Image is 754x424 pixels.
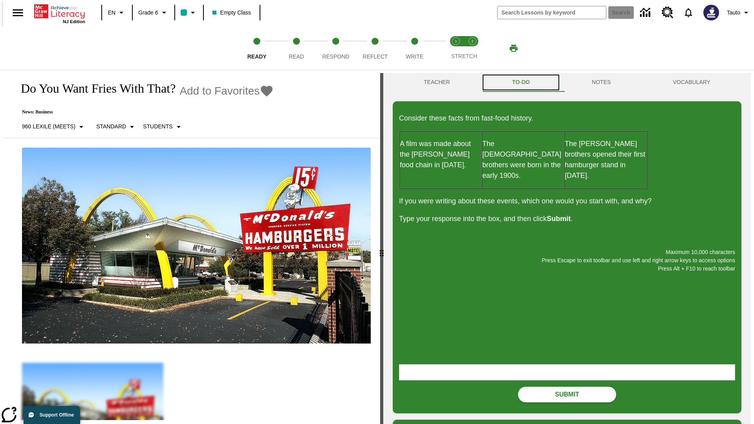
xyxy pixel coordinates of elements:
[399,196,735,207] p: If you were writing about these events, which one would you start with, and why?
[518,387,616,402] button: Submit
[727,9,740,17] span: Tauto
[399,248,735,256] p: Maximum 10,000 characters
[498,6,606,19] input: search field
[724,5,754,20] button: Profile/Settings
[699,2,724,23] button: Select a new avatar
[678,2,699,23] a: Notifications
[393,73,741,92] div: Instructional Panel Tabs
[313,27,359,70] button: Respond step 3 of 5
[501,41,526,55] button: Print
[3,6,115,13] body: Maximum 10,000 characters Press Escape to exit toolbar and use left and right arrow keys to acces...
[455,39,457,43] text: 1
[40,412,74,418] span: Support Offline
[19,120,89,134] button: Select Lexile, 960 Lexile (Meets)
[482,139,564,181] p: The [DEMOGRAPHIC_DATA] brothers were born in the early 1900s.
[143,122,172,131] p: Students
[96,122,126,131] p: Standard
[565,139,646,181] p: The [PERSON_NAME] brothers opened their first hamburger stand in [DATE].
[561,73,642,92] button: NOTES
[481,73,561,92] button: TO-DO
[399,256,735,265] p: Press Escape to exit toolbar and use left and right arrow keys to access options
[547,215,571,223] strong: Submit
[138,9,158,17] span: Grade 6
[380,73,383,424] div: Press Enter or Spacebar and then press right and left arrow keys to move the slider
[234,27,280,70] button: Ready step 1 of 5
[13,109,274,115] p: News: Business
[461,27,484,70] button: Stretch Respond step 2 of 2
[34,3,85,24] div: Home
[399,265,735,273] p: Press Alt + F10 to reach toolbar
[445,27,467,70] button: Stretch Read step 1 of 2
[471,39,473,43] text: 2
[108,9,115,17] span: EN
[392,27,437,70] button: Write step 5 of 5
[289,53,304,60] span: Read
[178,5,201,20] button: Class color is teal. Change class color
[104,5,130,20] button: Language: EN, Select a language
[393,73,481,92] button: Teacher
[451,53,477,59] span: STRETCH
[363,53,388,60] span: Reflect
[63,19,85,24] span: NJ Edition
[703,5,719,20] img: Avatar
[642,73,741,92] button: VOCABULARY
[24,406,80,424] button: Support Offline
[179,84,274,98] button: Add to Favorites - Do You Want Fries With That?
[273,27,319,70] button: Read step 2 of 5
[212,9,251,17] span: Empty Class
[13,81,176,96] h1: Do You Want Fries With That?
[352,27,398,70] button: Reflect step 4 of 5
[635,2,657,24] a: Data Center
[399,113,735,124] p: Consider these facts from fast-food history.
[399,214,735,224] p: Type your response into the box, and then click .
[22,148,371,344] img: One of the first McDonald's stores, with the iconic red sign and golden arches.
[657,2,678,23] a: Resource Center, Will open in new tab
[140,120,186,134] button: Select Student
[406,53,423,60] span: Write
[6,1,29,24] button: Open side menu
[3,73,380,420] div: reading
[93,120,140,134] button: Scaffolds, Standard
[322,53,349,60] span: Respond
[22,122,75,131] p: 960 Lexile (Meets)
[135,5,172,20] button: Grade: Grade 6, Select a grade
[247,53,267,60] span: Ready
[400,139,481,170] p: A film was made about the [PERSON_NAME] food chain in [DATE].
[179,85,260,97] span: Add to Favorites
[383,73,751,424] div: activity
